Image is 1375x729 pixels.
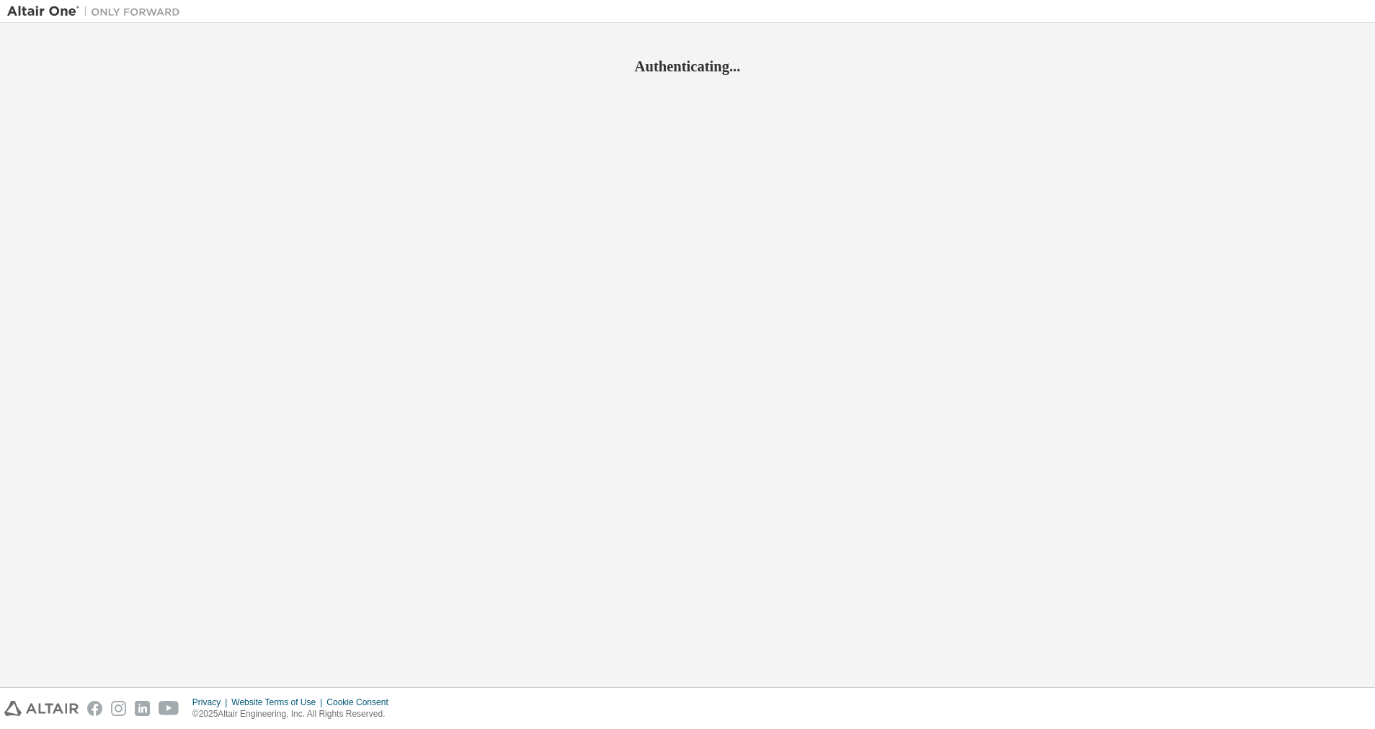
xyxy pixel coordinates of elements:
[4,701,79,716] img: altair_logo.svg
[111,701,126,716] img: instagram.svg
[87,701,102,716] img: facebook.svg
[326,697,396,708] div: Cookie Consent
[135,701,150,716] img: linkedin.svg
[159,701,179,716] img: youtube.svg
[231,697,326,708] div: Website Terms of Use
[192,697,231,708] div: Privacy
[7,57,1368,76] h2: Authenticating...
[192,708,397,720] p: © 2025 Altair Engineering, Inc. All Rights Reserved.
[7,4,187,19] img: Altair One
